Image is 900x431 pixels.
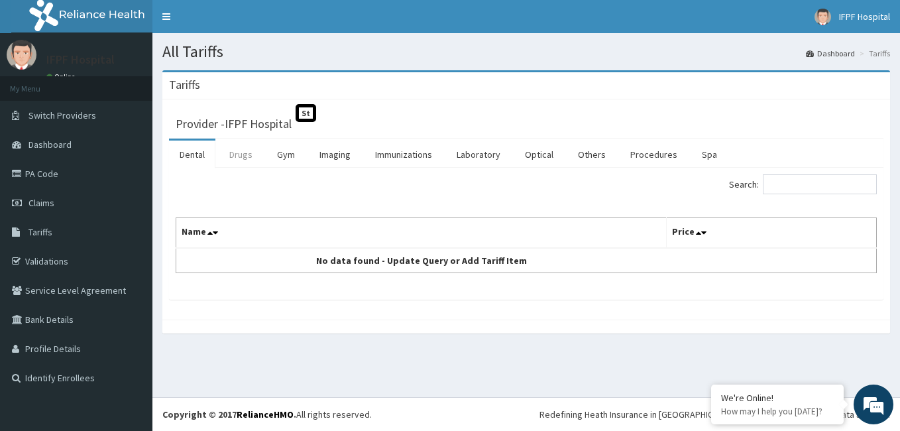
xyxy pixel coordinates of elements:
[176,118,292,130] h3: Provider - IFPF Hospital
[309,141,361,168] a: Imaging
[28,109,96,121] span: Switch Providers
[46,54,115,66] p: IFPF Hospital
[296,104,316,122] span: St
[162,43,890,60] h1: All Tariffs
[219,141,263,168] a: Drugs
[446,141,511,168] a: Laboratory
[365,141,443,168] a: Immunizations
[169,79,200,91] h3: Tariffs
[176,248,667,273] td: No data found - Update Query or Add Tariff Item
[839,11,890,23] span: IFPF Hospital
[815,9,831,25] img: User Image
[729,174,877,194] label: Search:
[721,406,834,417] p: How may I help you today?
[763,174,877,194] input: Search:
[856,48,890,59] li: Tariffs
[7,40,36,70] img: User Image
[28,139,72,151] span: Dashboard
[539,408,890,421] div: Redefining Heath Insurance in [GEOGRAPHIC_DATA] using Telemedicine and Data Science!
[721,392,834,404] div: We're Online!
[237,408,294,420] a: RelianceHMO
[666,218,876,249] th: Price
[266,141,306,168] a: Gym
[28,197,54,209] span: Claims
[567,141,616,168] a: Others
[46,72,78,82] a: Online
[169,141,215,168] a: Dental
[620,141,688,168] a: Procedures
[28,226,52,238] span: Tariffs
[806,48,855,59] a: Dashboard
[162,408,296,420] strong: Copyright © 2017 .
[514,141,564,168] a: Optical
[691,141,728,168] a: Spa
[176,218,667,249] th: Name
[152,397,900,431] footer: All rights reserved.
